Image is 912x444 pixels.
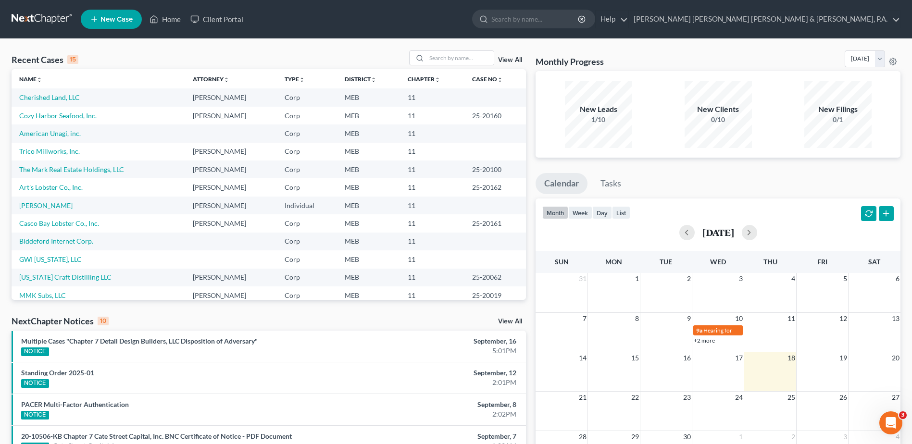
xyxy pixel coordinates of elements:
[592,206,612,219] button: day
[568,206,592,219] button: week
[464,107,526,124] td: 25-20160
[337,160,400,178] td: MEB
[185,214,277,232] td: [PERSON_NAME]
[634,273,640,284] span: 1
[12,54,78,65] div: Recent Cases
[472,75,503,83] a: Case Nounfold_more
[734,313,744,324] span: 10
[565,115,632,124] div: 1/10
[400,124,464,142] td: 11
[371,77,376,83] i: unfold_more
[790,431,796,443] span: 2
[578,273,587,284] span: 31
[277,214,337,232] td: Corp
[891,352,900,364] span: 20
[738,431,744,443] span: 1
[763,258,777,266] span: Thu
[400,143,464,160] td: 11
[702,227,734,237] h2: [DATE]
[12,315,109,327] div: NextChapter Notices
[660,258,672,266] span: Tue
[592,173,630,194] a: Tasks
[337,250,400,268] td: MEB
[224,77,229,83] i: unfold_more
[277,178,337,196] td: Corp
[842,431,848,443] span: 3
[578,392,587,403] span: 21
[337,214,400,232] td: MEB
[358,400,516,409] div: September, 8
[838,392,848,403] span: 26
[879,411,902,434] iframe: Intercom live chat
[185,160,277,178] td: [PERSON_NAME]
[536,56,604,67] h3: Monthly Progress
[895,273,900,284] span: 6
[19,111,97,120] a: Cozy Harbor Seafood, Inc.
[578,352,587,364] span: 14
[19,147,80,155] a: Trico Millworks, Inc.
[790,273,796,284] span: 4
[787,313,796,324] span: 11
[682,392,692,403] span: 23
[277,233,337,250] td: Corp
[37,77,42,83] i: unfold_more
[491,10,579,28] input: Search by name...
[578,431,587,443] span: 28
[19,273,112,281] a: [US_STATE] Craft Distilling LLC
[891,392,900,403] span: 27
[682,352,692,364] span: 16
[19,237,93,245] a: Biddeford Internet Corp.
[277,250,337,268] td: Corp
[630,431,640,443] span: 29
[630,352,640,364] span: 15
[358,368,516,378] div: September, 12
[542,206,568,219] button: month
[19,219,99,227] a: Casco Bay Lobster Co., Inc.
[464,286,526,304] td: 25-20019
[838,313,848,324] span: 12
[19,183,83,191] a: Art's Lobster Co., Inc.
[555,258,569,266] span: Sun
[185,88,277,106] td: [PERSON_NAME]
[596,11,628,28] a: Help
[21,379,49,388] div: NOTICE
[497,77,503,83] i: unfold_more
[734,392,744,403] span: 24
[358,378,516,387] div: 2:01PM
[685,104,752,115] div: New Clients
[19,291,66,299] a: MMK Subs, LLC
[337,269,400,286] td: MEB
[21,347,49,356] div: NOTICE
[464,178,526,196] td: 25-20162
[498,318,522,325] a: View All
[408,75,440,83] a: Chapterunfold_more
[400,214,464,232] td: 11
[734,352,744,364] span: 17
[694,337,715,344] a: +2 more
[19,75,42,83] a: Nameunfold_more
[277,269,337,286] td: Corp
[19,201,73,210] a: [PERSON_NAME]
[738,273,744,284] span: 3
[895,431,900,443] span: 4
[19,93,80,101] a: Cherished Land, LLC
[67,55,78,64] div: 15
[710,258,726,266] span: Wed
[682,431,692,443] span: 30
[685,115,752,124] div: 0/10
[337,107,400,124] td: MEB
[277,124,337,142] td: Corp
[630,392,640,403] span: 22
[899,411,907,419] span: 3
[842,273,848,284] span: 5
[703,327,732,334] span: Hearing for
[277,143,337,160] td: Corp
[337,197,400,214] td: MEB
[277,107,337,124] td: Corp
[185,269,277,286] td: [PERSON_NAME]
[185,178,277,196] td: [PERSON_NAME]
[464,269,526,286] td: 25-20062
[345,75,376,83] a: Districtunfold_more
[277,197,337,214] td: Individual
[277,160,337,178] td: Corp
